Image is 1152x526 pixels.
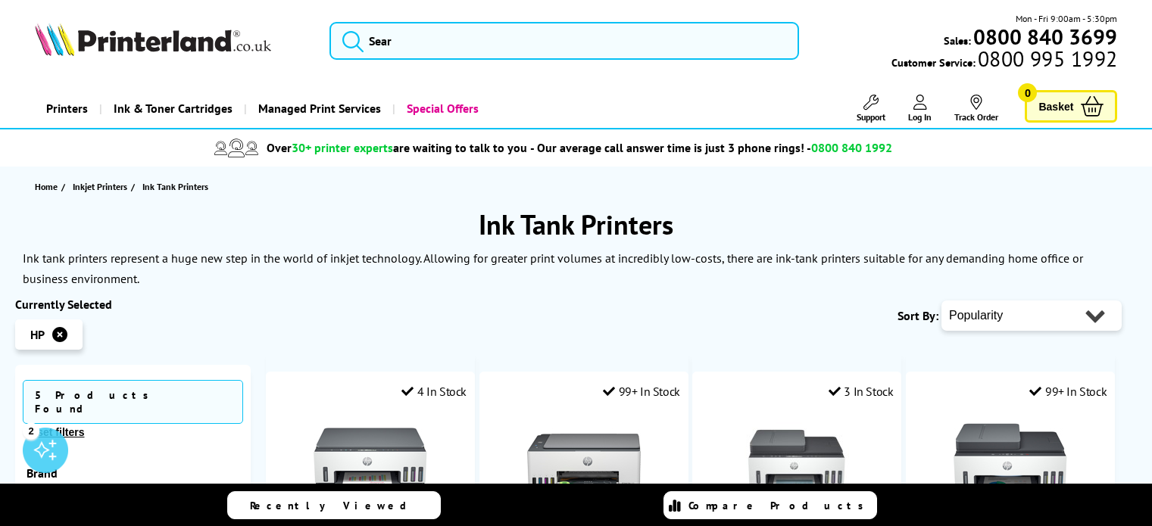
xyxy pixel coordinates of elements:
[35,89,99,128] a: Printers
[99,89,244,128] a: Ink & Toner Cartridges
[954,95,998,123] a: Track Order
[142,181,208,192] span: Ink Tank Printers
[15,207,1137,242] h1: Ink Tank Printers
[314,410,427,524] img: HP Smart Tank 7005
[15,297,251,312] div: Currently Selected
[401,384,467,399] div: 4 In Stock
[35,23,271,56] img: Printerland Logo
[1018,83,1037,102] span: 0
[688,499,872,512] span: Compare Products
[23,380,243,424] span: 5 Products Found
[811,140,892,155] span: 0800 840 1992
[891,51,1117,70] span: Customer Service:
[944,33,971,48] span: Sales:
[250,499,422,512] span: Recently Viewed
[23,422,39,439] div: 2
[73,179,127,195] span: Inkjet Printers
[35,23,311,59] a: Printerland Logo
[227,491,441,519] a: Recently Viewed
[527,410,641,524] img: HP Smart Tank 5105
[908,111,932,123] span: Log In
[908,95,932,123] a: Log In
[971,30,1117,44] a: 0800 840 3699
[30,327,45,342] span: HP
[23,251,1083,286] p: Ink tank printers represent a huge new step in the world of inkjet technology. Allowing for great...
[244,89,392,128] a: Managed Print Services
[857,111,885,123] span: Support
[35,179,61,195] a: Home
[292,140,393,155] span: 30+ printer experts
[329,22,799,60] input: Sear
[1016,11,1117,26] span: Mon - Fri 9:00am - 5:30pm
[976,51,1117,66] span: 0800 995 1992
[603,384,680,399] div: 99+ In Stock
[954,410,1067,524] img: HP Smart Tank 7605
[267,140,527,155] span: Over are waiting to talk to you
[530,140,892,155] span: - Our average call answer time is just 3 phone rings! -
[114,89,233,128] span: Ink & Toner Cartridges
[1029,384,1107,399] div: 99+ In Stock
[23,425,89,439] button: reset filters
[1038,96,1073,117] span: Basket
[857,95,885,123] a: Support
[829,384,894,399] div: 3 In Stock
[663,491,877,519] a: Compare Products
[27,465,239,481] div: Brand
[73,179,131,195] a: Inkjet Printers
[740,410,854,524] img: HP Smart Tank 7305
[973,23,1117,51] b: 0800 840 3699
[1025,90,1117,123] a: Basket 0
[392,89,490,128] a: Special Offers
[898,308,938,323] span: Sort By:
